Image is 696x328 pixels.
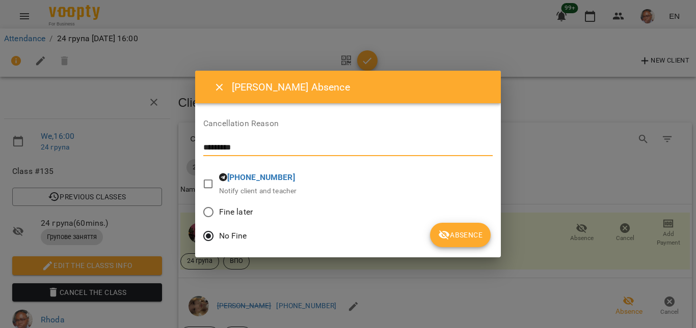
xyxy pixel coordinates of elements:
button: Close [207,75,232,100]
button: Absence [430,223,491,247]
span: No Fine [219,230,247,242]
h6: [PERSON_NAME] Absence [232,79,489,95]
span: Fine later [219,206,253,218]
label: Cancellation Reason [203,120,493,128]
a: [PHONE_NUMBER] [227,172,295,182]
p: Notify client and teacher [219,186,297,196]
span: Absence [438,229,483,241]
